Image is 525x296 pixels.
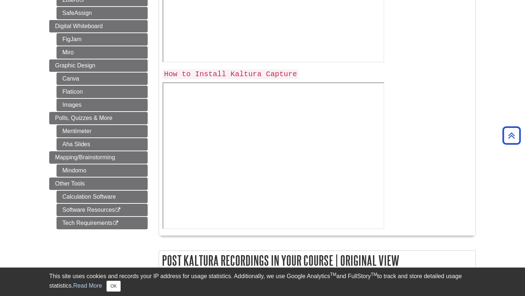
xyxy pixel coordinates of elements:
a: Read More [73,283,102,289]
a: Canva [57,73,148,85]
a: Software Resources [57,204,148,216]
span: Graphic Design [55,62,95,69]
a: Graphic Design [49,59,148,72]
a: Mindomo [57,164,148,177]
a: Polls, Quizzes & More [49,112,148,124]
a: Mapping/Brainstorming [49,151,148,164]
span: Other Tools [55,180,85,187]
a: Aha Slides [57,138,148,151]
a: SafeAssign [57,7,148,19]
button: Close [106,281,121,292]
a: Digital Whiteboard [49,20,148,32]
sup: TM [371,272,377,277]
span: Polls, Quizzes & More [55,115,112,121]
a: Calculation Software [57,191,148,203]
a: Back to Top [500,131,523,140]
a: Flaticon [57,86,148,98]
a: Mentimeter [57,125,148,137]
span: Digital Whiteboard [55,23,103,29]
a: Miro [57,46,148,59]
code: How to Install Kaltura Capture [163,69,299,79]
a: Images [57,99,148,111]
h2: Post Kaltura Recordings in Your Course | Original View [159,251,475,270]
a: FigJam [57,33,148,46]
i: This link opens in a new window [113,221,119,226]
a: Other Tools [49,178,148,190]
iframe: Kaltura Player [163,82,384,229]
span: Mapping/Brainstorming [55,154,115,160]
div: This site uses cookies and records your IP address for usage statistics. Additionally, we use Goo... [49,272,476,292]
sup: TM [330,272,336,277]
i: This link opens in a new window [115,208,121,213]
a: Tech Requirements [57,217,148,229]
